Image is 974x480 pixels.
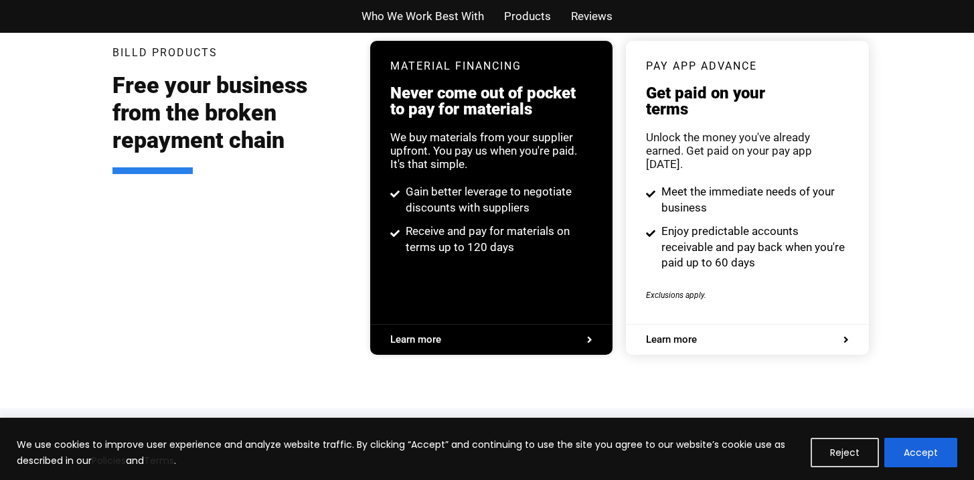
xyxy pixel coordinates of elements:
[811,438,879,467] button: Reject
[390,335,592,345] a: Learn more
[571,7,613,26] a: Reviews
[658,184,849,216] span: Meet the immediate needs of your business
[646,335,848,345] a: Learn more
[646,85,848,117] h3: Get paid on your terms
[390,85,592,117] h3: Never come out of pocket to pay for materials
[17,436,801,469] p: We use cookies to improve user experience and analyze website traffic. By clicking “Accept” and c...
[390,131,592,171] div: We buy materials from your supplier upfront. You pay us when you're paid. It's that simple.
[646,61,848,72] h3: pay app advance
[658,224,849,271] span: Enjoy predictable accounts receivable and pay back when you're paid up to 60 days
[390,335,441,345] span: Learn more
[112,72,351,173] h2: Free your business from the broken repayment chain
[402,184,593,216] span: Gain better leverage to negotiate discounts with suppliers
[112,48,218,58] h3: Billd Products
[646,291,706,300] span: Exclusions apply.
[144,454,174,467] a: Terms
[646,131,848,171] div: Unlock the money you've already earned. Get paid on your pay app [DATE].
[92,454,126,467] a: Policies
[402,224,593,256] span: Receive and pay for materials on terms up to 120 days
[884,438,957,467] button: Accept
[504,7,551,26] a: Products
[361,7,484,26] a: Who We Work Best With
[646,335,697,345] span: Learn more
[390,61,592,72] h3: Material Financing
